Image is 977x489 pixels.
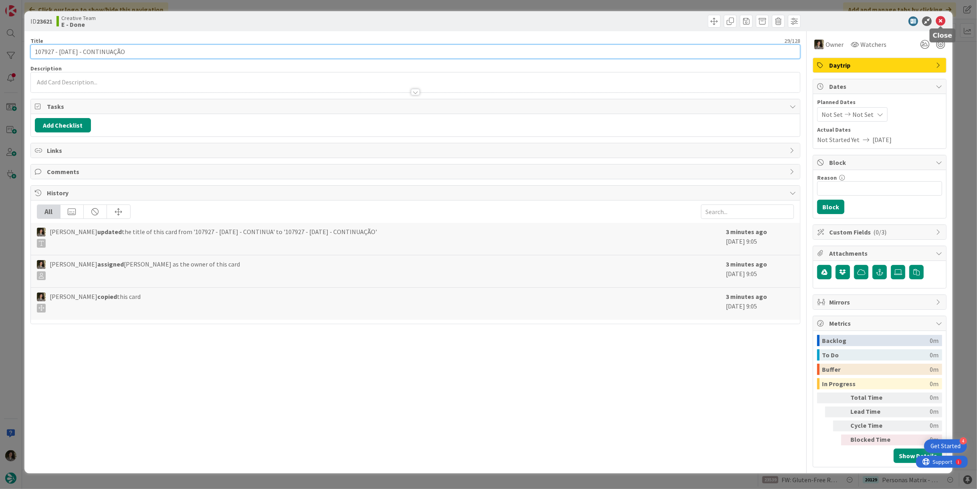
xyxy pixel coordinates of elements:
[822,349,930,361] div: To Do
[826,40,844,49] span: Owner
[930,335,939,346] div: 0m
[50,259,240,280] span: [PERSON_NAME] [PERSON_NAME] as the owner of this card
[822,335,930,346] div: Backlog
[726,293,767,301] b: 3 minutes ago
[37,205,60,218] div: All
[47,102,786,111] span: Tasks
[850,393,894,403] div: Total Time
[930,349,939,361] div: 0m
[37,260,46,269] img: MS
[814,40,824,49] img: MS
[829,60,932,70] span: Daytrip
[829,297,932,307] span: Mirrors
[817,135,860,144] span: Not Started Yet
[960,437,967,445] div: 4
[817,200,844,214] button: Block
[924,439,967,453] div: Open Get Started checklist, remaining modules: 4
[894,449,942,463] button: Show Details
[822,110,843,119] span: Not Set
[829,319,932,328] span: Metrics
[817,174,837,181] label: Reason
[61,15,96,21] span: Creative Team
[61,21,96,28] b: E - Done
[852,110,874,119] span: Not Set
[933,32,953,39] h5: Close
[822,378,930,389] div: In Progress
[36,17,52,25] b: 23621
[47,146,786,155] span: Links
[817,98,942,106] span: Planned Dates
[931,442,961,450] div: Get Started
[42,3,44,10] div: 1
[726,227,794,251] div: [DATE] 9:05
[898,435,939,445] div: 0m
[726,260,767,268] b: 3 minutes ago
[47,167,786,176] span: Comments
[873,228,886,236] span: ( 0/3 )
[97,228,122,236] b: updated
[47,188,786,198] span: History
[817,126,942,134] span: Actual Dates
[30,37,43,44] label: Title
[726,228,767,236] b: 3 minutes ago
[898,393,939,403] div: 0m
[898,421,939,431] div: 0m
[37,293,46,301] img: MS
[50,227,377,248] span: [PERSON_NAME] the title of this card from '107927 - [DATE] - CONTINUA' to '107927 - [DATE] - CONT...
[829,82,932,91] span: Dates
[850,407,894,417] div: Lead Time
[726,292,794,316] div: [DATE] 9:05
[829,249,932,258] span: Attachments
[701,204,794,219] input: Search...
[860,40,886,49] span: Watchers
[46,37,800,44] div: 29 / 128
[17,1,36,11] span: Support
[30,44,800,59] input: type card name here...
[829,227,932,237] span: Custom Fields
[829,158,932,167] span: Block
[97,260,124,268] b: assigned
[30,65,62,72] span: Description
[822,364,930,375] div: Buffer
[850,435,894,445] div: Blocked Time
[35,118,91,132] button: Add Checklist
[37,228,46,236] img: MS
[930,364,939,375] div: 0m
[726,259,794,283] div: [DATE] 9:05
[872,135,892,144] span: [DATE]
[930,378,939,389] div: 0m
[850,421,894,431] div: Cycle Time
[898,407,939,417] div: 0m
[50,292,141,313] span: [PERSON_NAME] this card
[97,293,117,301] b: copied
[30,16,52,26] span: ID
